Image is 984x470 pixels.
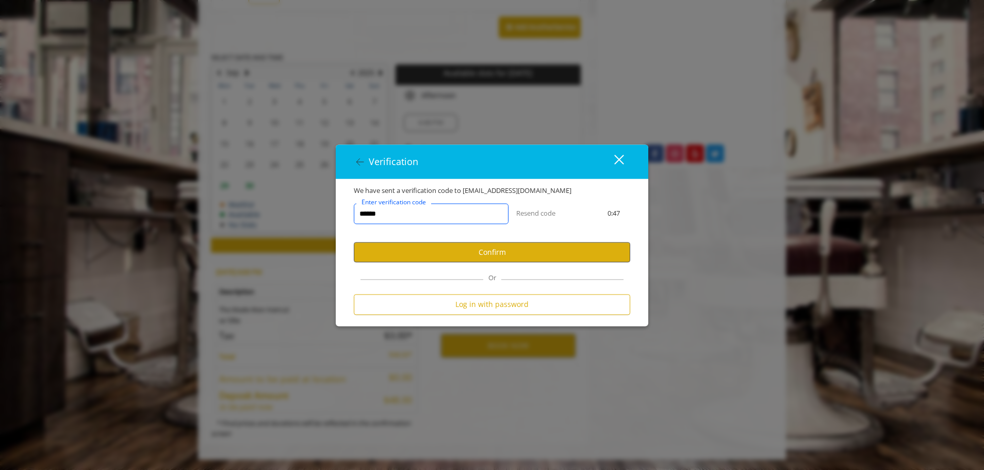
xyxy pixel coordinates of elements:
[595,151,630,172] button: close dialog
[354,242,630,263] button: Confirm
[602,154,623,169] div: close dialog
[346,185,638,196] div: We have sent a verification code to [EMAIL_ADDRESS][DOMAIN_NAME]
[369,155,418,168] span: Verification
[354,295,630,315] button: Log in with password
[354,204,509,224] input: verificationCodeText
[356,198,431,207] label: Enter verification code
[589,208,638,219] div: 0:47
[516,208,555,219] button: Resend code
[483,273,501,283] span: Or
